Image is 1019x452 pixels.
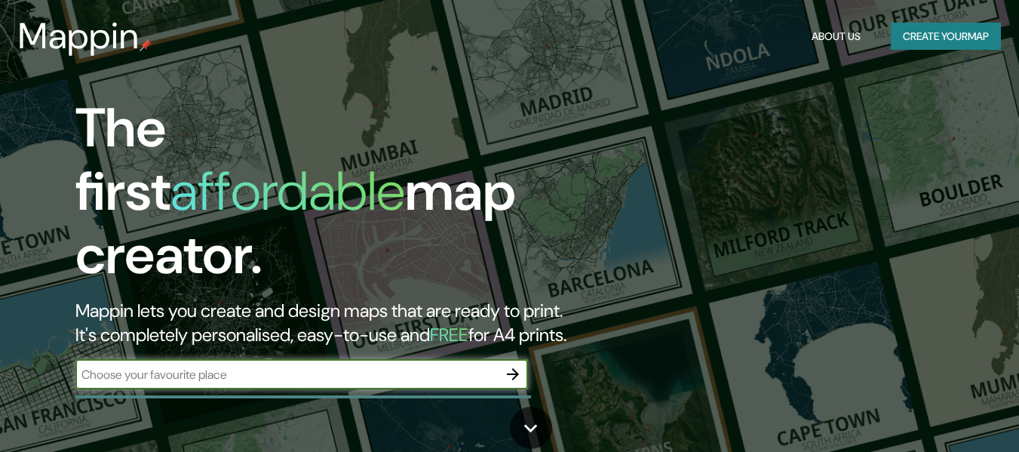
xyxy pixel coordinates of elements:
h1: The first map creator. [75,97,585,299]
button: Create yourmap [891,23,1001,51]
input: Choose your favourite place [75,366,498,383]
h2: Mappin lets you create and design maps that are ready to print. It's completely personalised, eas... [75,299,585,347]
h1: affordable [170,156,405,226]
h5: FREE [430,323,468,346]
button: About Us [806,23,867,51]
img: mappin-pin [140,39,152,51]
h3: Mappin [18,15,140,57]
